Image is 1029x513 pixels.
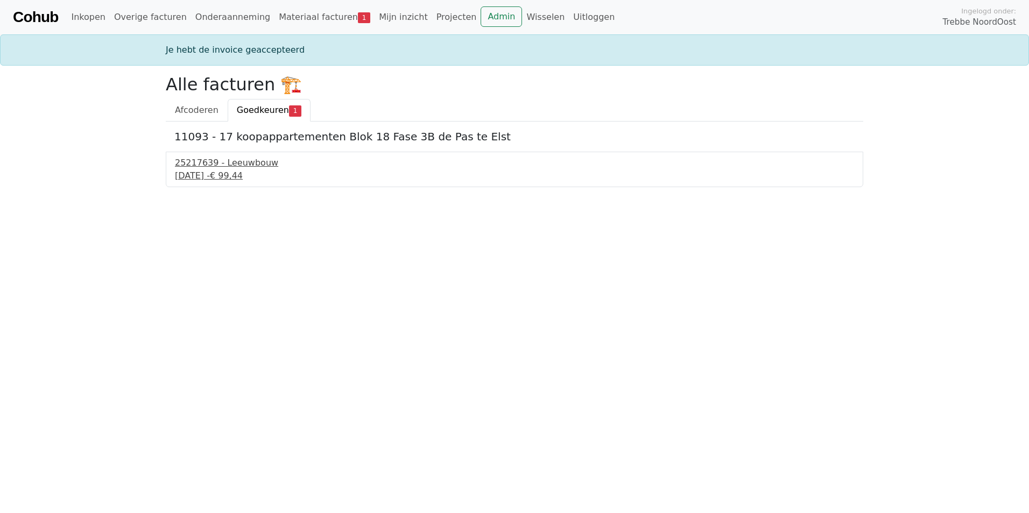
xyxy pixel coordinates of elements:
a: Goedkeuren1 [228,99,311,122]
a: Uitloggen [569,6,619,28]
a: Cohub [13,4,58,30]
div: Je hebt de invoice geaccepteerd [159,44,870,56]
a: Materiaal facturen1 [274,6,375,28]
a: 25217639 - Leeuwbouw[DATE] -€ 99,44 [175,156,854,182]
a: Admin [481,6,522,27]
a: Afcoderen [166,99,228,122]
a: Onderaanneming [191,6,274,28]
a: Wisselen [522,6,569,28]
h2: Alle facturen 🏗️ [166,74,863,95]
span: Afcoderen [175,105,219,115]
a: Mijn inzicht [375,6,432,28]
span: 1 [358,12,370,23]
div: 25217639 - Leeuwbouw [175,156,854,169]
a: Inkopen [67,6,109,28]
a: Projecten [432,6,481,28]
div: [DATE] - [175,169,854,182]
span: Trebbe NoordOost [943,16,1016,28]
span: € 99,44 [210,170,243,181]
span: 1 [289,105,301,116]
span: Ingelogd onder: [961,6,1016,16]
a: Overige facturen [110,6,191,28]
h5: 11093 - 17 koopappartementen Blok 18 Fase 3B de Pas te Elst [174,130,855,143]
span: Goedkeuren [237,105,289,115]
